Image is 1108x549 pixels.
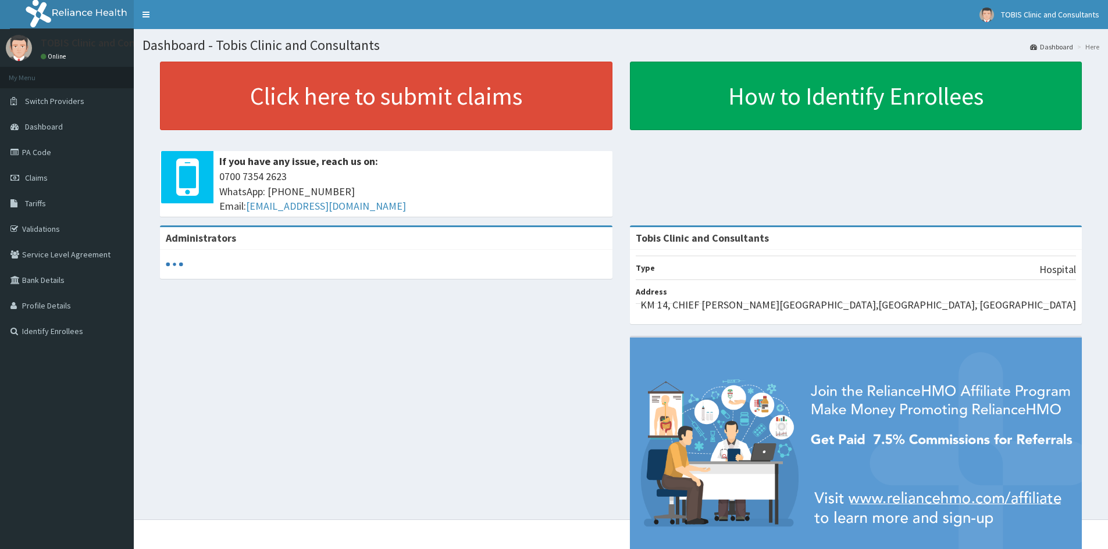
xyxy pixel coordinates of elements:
[6,35,32,61] img: User Image
[219,155,378,168] b: If you have any issue, reach us on:
[630,62,1082,130] a: How to Identify Enrollees
[166,231,236,245] b: Administrators
[636,231,769,245] strong: Tobis Clinic and Consultants
[160,62,612,130] a: Click here to submit claims
[166,256,183,273] svg: audio-loading
[219,169,607,214] span: 0700 7354 2623 WhatsApp: [PHONE_NUMBER] Email:
[640,297,1076,313] p: KM 14, CHIEF [PERSON_NAME][GEOGRAPHIC_DATA],[GEOGRAPHIC_DATA], [GEOGRAPHIC_DATA]
[636,286,667,297] b: Address
[1001,9,1099,20] span: TOBIS Clinic and Consultants
[25,96,84,106] span: Switch Providers
[1030,42,1073,52] a: Dashboard
[25,121,63,132] span: Dashboard
[1039,262,1076,277] p: Hospital
[636,263,655,273] b: Type
[41,38,173,48] p: TOBIS Clinic and Consultants
[1074,42,1099,52] li: Here
[25,198,46,209] span: Tariffs
[142,38,1099,53] h1: Dashboard - Tobis Clinic and Consultants
[41,52,69,60] a: Online
[25,173,48,183] span: Claims
[246,199,406,213] a: [EMAIL_ADDRESS][DOMAIN_NAME]
[979,8,994,22] img: User Image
